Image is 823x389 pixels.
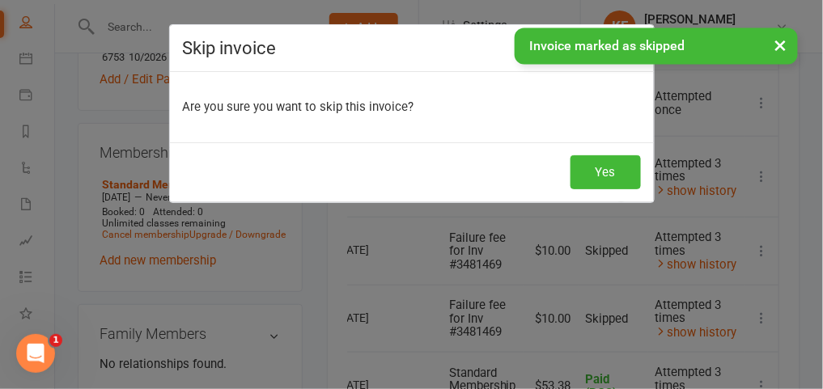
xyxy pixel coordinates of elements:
[183,99,414,114] span: Are you sure you want to skip this invoice?
[766,27,795,62] button: ×
[49,334,62,347] span: 1
[515,27,798,64] div: Invoice marked as skipped
[16,334,55,373] iframe: Intercom live chat
[571,155,641,189] button: Yes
